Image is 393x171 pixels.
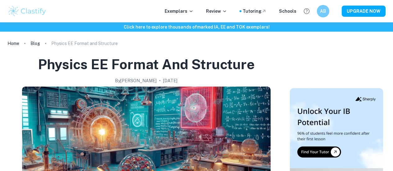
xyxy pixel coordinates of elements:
button: UPGRADE NOW [342,6,386,17]
p: Review [206,8,227,15]
img: Clastify logo [7,5,47,17]
h2: By [PERSON_NAME] [115,77,157,84]
a: Tutoring [243,8,267,15]
p: Exemplars [165,8,194,15]
a: Blog [30,39,40,48]
a: Schools [279,8,296,15]
a: Home [7,39,19,48]
h6: Click here to explore thousands of marked IA, EE and TOK exemplars ! [1,24,392,30]
button: Help and Feedback [301,6,312,16]
p: • [159,77,161,84]
h6: AB [320,8,327,15]
button: AB [317,5,329,17]
h1: Physics EE Format and Structure [38,55,255,74]
h2: [DATE] [163,77,177,84]
p: Physics EE Format and Structure [51,40,118,47]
